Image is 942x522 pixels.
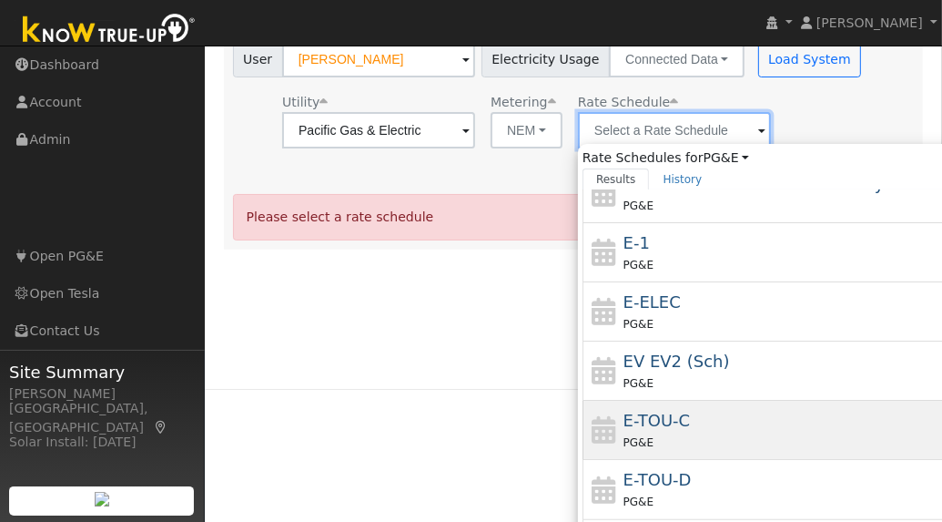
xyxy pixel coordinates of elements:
input: Select a User [282,41,475,77]
span: User [233,41,283,77]
span: PG&E [623,436,653,449]
div: Utility [282,93,475,112]
input: Select a Utility [282,112,475,148]
span: Electric Vehicle EV2 (Sch) [623,352,730,371]
span: E-ELEC [623,292,681,312]
span: [PERSON_NAME] [816,15,923,30]
button: Load System [758,41,862,77]
input: Select a Rate Schedule [578,112,771,148]
div: [GEOGRAPHIC_DATA], [GEOGRAPHIC_DATA] [9,399,195,437]
span: Rate Schedules for [582,148,749,168]
button: NEM [491,112,562,148]
span: Please select a rate schedule [247,210,434,224]
div: [PERSON_NAME] [9,384,195,404]
span: E-1 [623,233,650,252]
span: E-TOU-D [623,470,692,489]
span: PG&E [623,377,653,390]
span: Electricity Usage [481,41,610,77]
a: Results [582,169,650,190]
img: retrieve [95,492,109,507]
a: PG&E [704,150,750,165]
span: PG&E [623,496,653,508]
span: PG&E [623,259,653,271]
div: Solar Install: [DATE] [9,433,195,452]
span: E-TOU-C [623,411,691,430]
span: Alias: HEV2A [578,95,678,109]
span: B-6 Small General Service TOU Poly Phase [623,174,885,193]
span: Site Summary [9,360,195,384]
img: Know True-Up [14,10,205,51]
a: History [649,169,715,190]
a: Map [153,420,169,435]
span: PG&E [623,318,653,331]
div: Metering [491,93,562,112]
button: Connected Data [609,41,744,77]
span: PG&E [623,200,653,212]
